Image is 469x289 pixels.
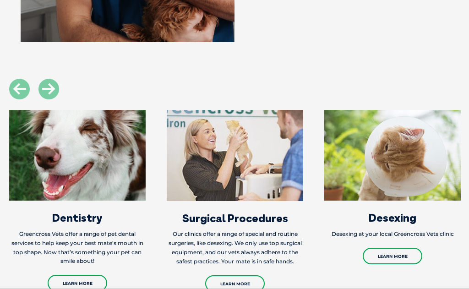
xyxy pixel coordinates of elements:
a: Learn More [363,248,422,264]
h3: Surgical Procedures [167,213,303,224]
p: Our clinics offer a range of special and routine surgeries, like desexing. We only use top surgic... [167,229,303,266]
h3: Desexing [324,212,461,223]
p: Desexing at your local Greencross Vets clinic [324,229,461,239]
p: Greencross Vets offer a range of pet dental services to help keep your best mate’s mouth in top s... [9,229,146,266]
h3: Dentistry [9,212,146,223]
